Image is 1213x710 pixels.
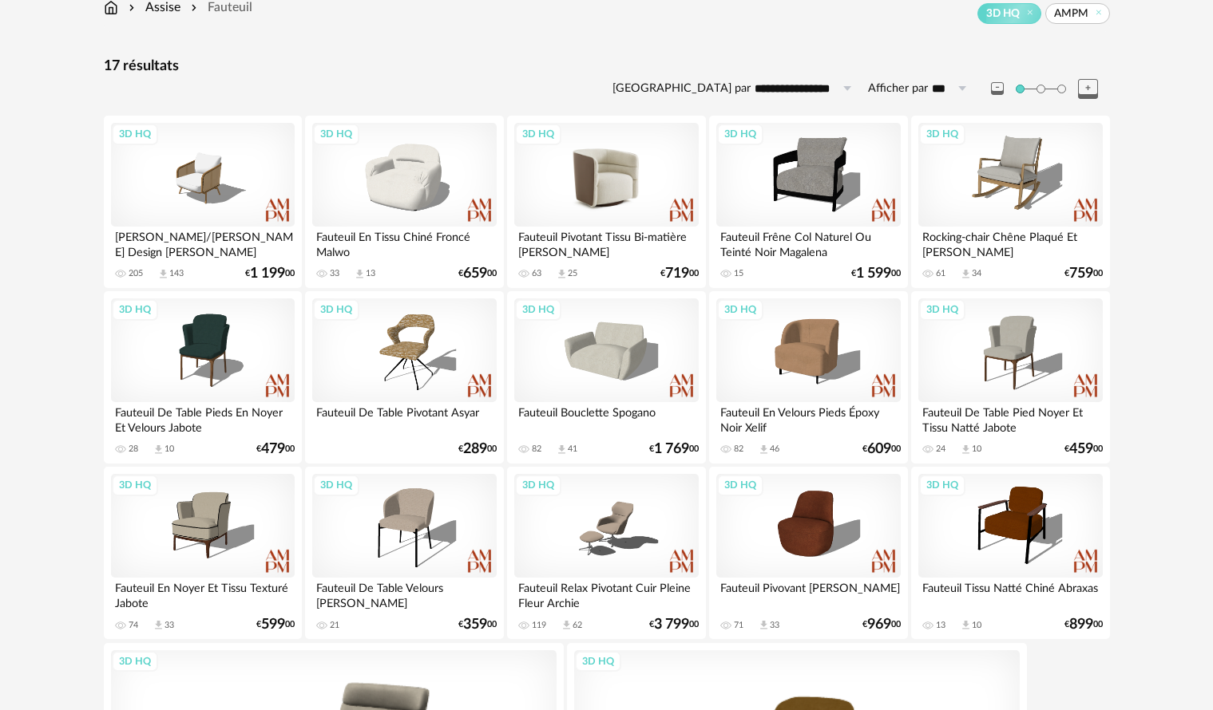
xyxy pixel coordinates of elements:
div: 28 [129,444,138,455]
div: 3D HQ [717,299,763,320]
div: € 00 [851,268,901,279]
span: Download icon [960,268,972,280]
span: Download icon [758,619,770,631]
a: 3D HQ [PERSON_NAME]/[PERSON_NAME] Design [PERSON_NAME] 205 Download icon 143 €1 19900 [104,116,302,288]
span: Download icon [556,268,568,280]
div: € 00 [458,444,497,455]
div: € 00 [458,268,497,279]
span: 3D HQ [986,6,1020,21]
div: € 00 [649,619,699,630]
div: Fauteuil De Table Pieds En Noyer Et Velours Jabote [111,402,295,434]
span: Download icon [960,444,972,456]
div: € 00 [245,268,295,279]
label: Afficher par [868,81,928,97]
div: 13 [366,268,375,279]
div: € 00 [862,444,901,455]
div: Rocking-chair Chêne Plaqué Et [PERSON_NAME] [918,227,1102,258]
a: 3D HQ Fauteuil Pivovant [PERSON_NAME] 71 Download icon 33 €96900 [709,467,907,639]
div: Fauteuil Frêne Col Naturel Ou Teinté Noir Magalena [716,227,900,258]
a: 3D HQ Fauteuil Bouclette Spogano 82 Download icon 41 €1 76900 [507,291,705,463]
span: 289 [463,444,487,455]
span: AMPM [1054,6,1088,21]
div: 3D HQ [919,299,965,320]
span: Download icon [153,444,165,456]
div: Fauteuil De Table Velours [PERSON_NAME] [312,578,496,609]
div: [PERSON_NAME]/[PERSON_NAME] Design [PERSON_NAME] [111,227,295,258]
div: Fauteuil Pivovant [PERSON_NAME] [716,578,900,609]
span: Download icon [354,268,366,280]
div: 33 [165,620,174,631]
span: 599 [261,619,285,630]
div: 71 [734,620,743,631]
div: 10 [972,444,981,455]
a: 3D HQ Fauteuil De Table Pied Noyer Et Tissu Natté Jabote 24 Download icon 10 €45900 [911,291,1109,463]
div: 82 [532,444,541,455]
span: 969 [867,619,891,630]
div: Fauteuil Relax Pivotant Cuir Pleine Fleur Archie [514,578,698,609]
div: 82 [734,444,743,455]
div: Fauteuil En Noyer Et Tissu Texturé Jabote [111,578,295,609]
span: 1 769 [654,444,689,455]
a: 3D HQ Fauteuil En Velours Pieds Époxy Noir Xelif 82 Download icon 46 €60900 [709,291,907,463]
div: 3D HQ [717,475,763,495]
span: 759 [1069,268,1093,279]
span: 459 [1069,444,1093,455]
a: 3D HQ Fauteuil En Noyer Et Tissu Texturé Jabote 74 Download icon 33 €59900 [104,467,302,639]
div: 62 [573,620,582,631]
div: 205 [129,268,143,279]
a: 3D HQ Fauteuil De Table Pivotant Asyar €28900 [305,291,503,463]
div: € 00 [660,268,699,279]
div: 3D HQ [313,299,359,320]
a: 3D HQ Fauteuil Pivotant Tissu Bi-matière [PERSON_NAME] 63 Download icon 25 €71900 [507,116,705,288]
div: 3D HQ [515,124,561,144]
span: 479 [261,444,285,455]
span: 719 [665,268,689,279]
div: 33 [770,620,779,631]
span: Download icon [561,619,573,631]
div: 41 [568,444,577,455]
div: 46 [770,444,779,455]
div: 25 [568,268,577,279]
div: 61 [936,268,945,279]
div: 34 [972,268,981,279]
div: € 00 [458,619,497,630]
span: 899 [1069,619,1093,630]
a: 3D HQ Fauteuil Frêne Col Naturel Ou Teinté Noir Magalena 15 €1 59900 [709,116,907,288]
span: 359 [463,619,487,630]
div: 63 [532,268,541,279]
div: € 00 [862,619,901,630]
div: 13 [936,620,945,631]
span: 3 799 [654,619,689,630]
label: [GEOGRAPHIC_DATA] par [612,81,751,97]
div: 21 [330,620,339,631]
div: 3D HQ [112,651,158,672]
div: 15 [734,268,743,279]
div: 3D HQ [575,651,621,672]
div: € 00 [256,619,295,630]
div: Fauteuil En Tissu Chiné Froncé Malwo [312,227,496,258]
a: 3D HQ Fauteuil Relax Pivotant Cuir Pleine Fleur Archie 119 Download icon 62 €3 79900 [507,467,705,639]
div: 3D HQ [515,475,561,495]
span: 1 599 [856,268,891,279]
div: 17 résultats [104,57,1110,76]
div: Fauteuil En Velours Pieds Époxy Noir Xelif [716,402,900,434]
div: Fauteuil De Table Pivotant Asyar [312,402,496,434]
div: 10 [165,444,174,455]
div: 3D HQ [919,475,965,495]
div: € 00 [1064,444,1103,455]
span: 1 199 [250,268,285,279]
div: Fauteuil Pivotant Tissu Bi-matière [PERSON_NAME] [514,227,698,258]
span: Download icon [556,444,568,456]
a: 3D HQ Fauteuil En Tissu Chiné Froncé Malwo 33 Download icon 13 €65900 [305,116,503,288]
span: Download icon [157,268,169,280]
span: 659 [463,268,487,279]
div: 3D HQ [717,124,763,144]
span: Download icon [758,444,770,456]
div: Fauteuil Tissu Natté Chiné Abraxas [918,578,1102,609]
a: 3D HQ Fauteuil De Table Velours [PERSON_NAME] 21 €35900 [305,467,503,639]
a: 3D HQ Fauteuil Tissu Natté Chiné Abraxas 13 Download icon 10 €89900 [911,467,1109,639]
div: 10 [972,620,981,631]
div: 3D HQ [313,124,359,144]
div: € 00 [256,444,295,455]
span: 609 [867,444,891,455]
